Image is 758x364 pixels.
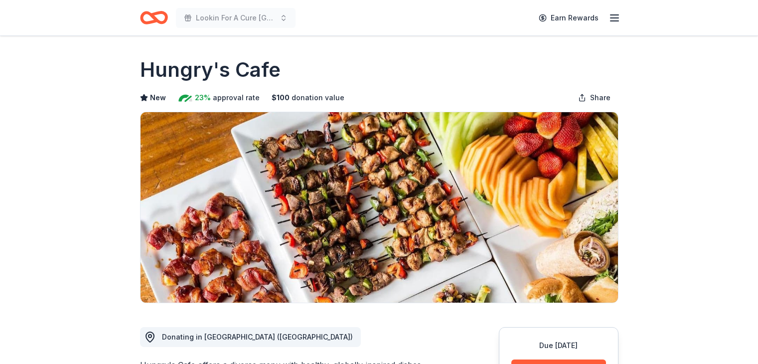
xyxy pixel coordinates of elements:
span: 23% [195,92,211,104]
span: Lookin For A Cure [GEOGRAPHIC_DATA] [196,12,276,24]
h1: Hungry's Cafe [140,56,281,84]
a: Earn Rewards [533,9,605,27]
button: Share [570,88,618,108]
button: Lookin For A Cure [GEOGRAPHIC_DATA] [176,8,296,28]
span: donation value [292,92,344,104]
span: New [150,92,166,104]
span: $ 100 [272,92,290,104]
img: Image for Hungry's Cafe [141,112,618,303]
span: Donating in [GEOGRAPHIC_DATA] ([GEOGRAPHIC_DATA]) [162,333,353,341]
span: Share [590,92,610,104]
span: approval rate [213,92,260,104]
a: Home [140,6,168,29]
div: Due [DATE] [511,340,606,352]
